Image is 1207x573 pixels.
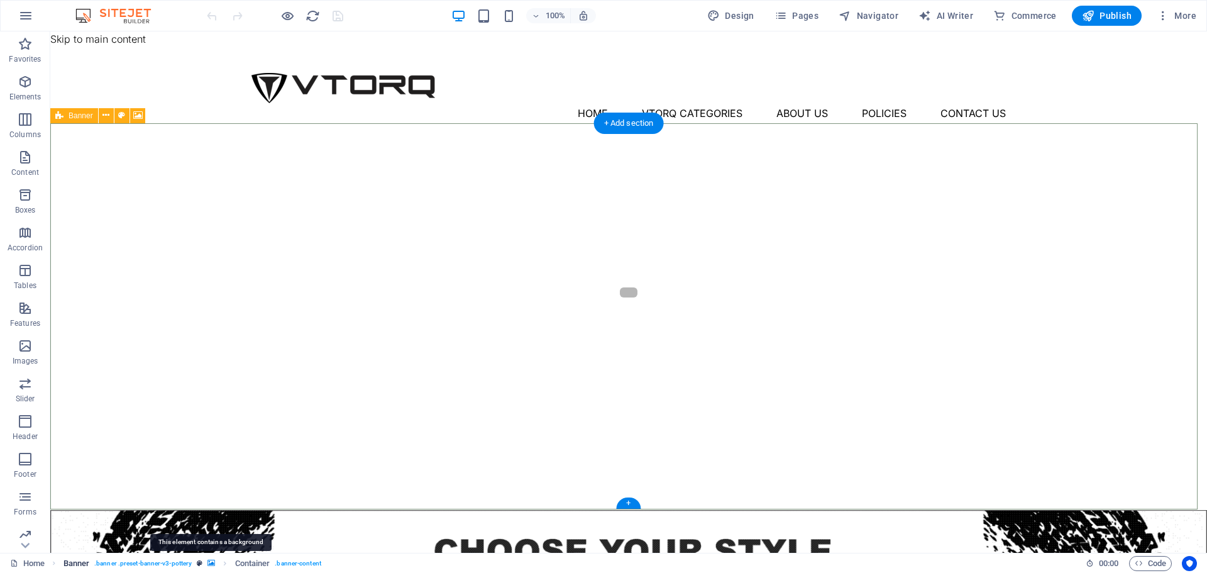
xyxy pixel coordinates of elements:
[1108,559,1110,568] span: :
[1182,556,1197,571] button: Usercentrics
[9,130,41,140] p: Columns
[13,431,38,442] p: Header
[769,6,824,26] button: Pages
[14,507,36,517] p: Forms
[834,6,903,26] button: Navigator
[988,6,1062,26] button: Commerce
[913,6,978,26] button: AI Writer
[94,556,192,571] span: . banner .preset-banner-v3-pottery
[1135,556,1166,571] span: Code
[993,9,1057,22] span: Commerce
[616,498,641,509] div: +
[594,113,664,134] div: + Add section
[9,92,41,102] p: Elements
[10,556,45,571] a: Click to cancel selection. Double-click to open Pages
[11,167,39,177] p: Content
[526,8,571,23] button: 100%
[545,8,565,23] h6: 100%
[774,9,818,22] span: Pages
[63,556,90,571] span: Click to select. Double-click to edit
[702,6,759,26] div: Design (Ctrl+Alt+Y)
[14,281,36,291] p: Tables
[1157,9,1196,22] span: More
[197,560,202,567] i: This element is a customizable preset
[63,556,321,571] nav: breadcrumb
[275,556,321,571] span: . banner-content
[13,356,38,366] p: Images
[1152,6,1201,26] button: More
[69,112,93,120] span: Banner
[9,54,41,64] p: Favorites
[235,556,270,571] span: Click to select. Double-click to edit
[15,205,36,215] p: Boxes
[918,9,973,22] span: AI Writer
[1072,6,1142,26] button: Publish
[839,9,898,22] span: Navigator
[1082,9,1132,22] span: Publish
[305,8,320,23] button: reload
[1086,556,1119,571] h6: Session time
[1129,556,1172,571] button: Code
[14,469,36,479] p: Footer
[578,10,589,21] i: On resize automatically adjust zoom level to fit chosen device.
[8,243,43,253] p: Accordion
[10,318,40,328] p: Features
[702,6,759,26] button: Design
[707,9,754,22] span: Design
[1099,556,1118,571] span: 00 00
[72,8,167,23] img: Editor Logo
[16,394,35,404] p: Slider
